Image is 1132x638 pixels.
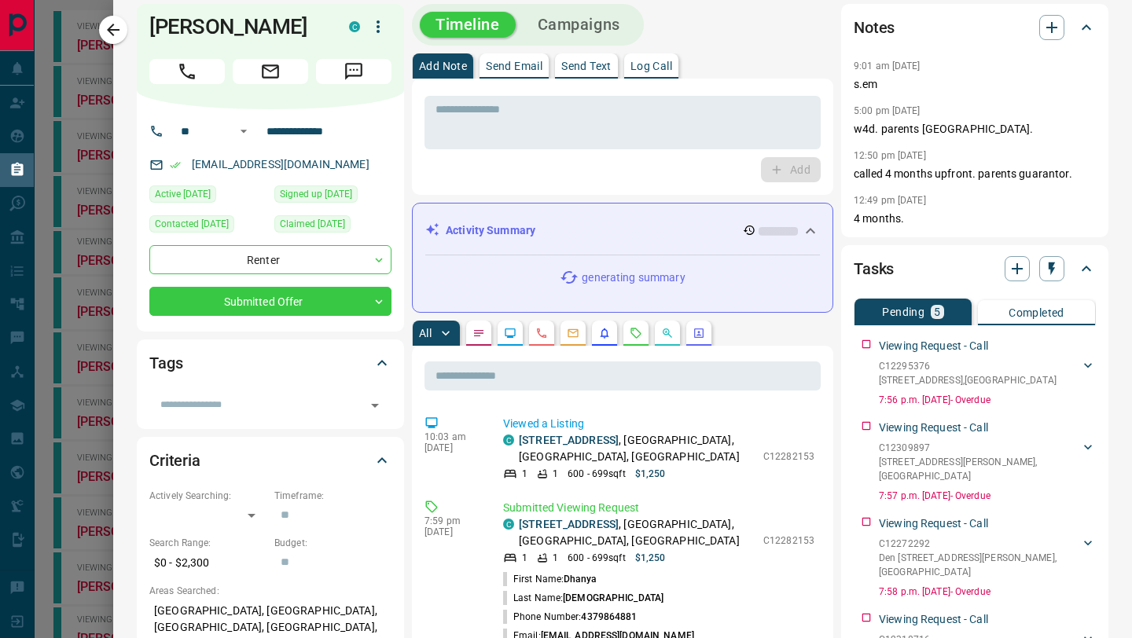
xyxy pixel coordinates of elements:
div: C12272292Den [STREET_ADDRESS][PERSON_NAME],[GEOGRAPHIC_DATA] [879,533,1096,582]
p: 1 [553,551,558,565]
a: [STREET_ADDRESS] [519,518,619,530]
p: 7:58 p.m. [DATE] - Overdue [879,585,1096,599]
p: Log Call [630,60,672,71]
p: Search Range: [149,536,266,550]
span: Message [316,59,391,84]
p: Den [STREET_ADDRESS][PERSON_NAME] , [GEOGRAPHIC_DATA] [879,551,1080,579]
p: Timeframe: [274,489,391,503]
div: Renter [149,245,391,274]
p: $1,250 [635,551,666,565]
svg: Lead Browsing Activity [504,327,516,339]
p: Areas Searched: [149,584,391,598]
span: Signed up [DATE] [280,186,352,202]
p: 5:00 pm [DATE] [854,105,921,116]
p: [STREET_ADDRESS] , [GEOGRAPHIC_DATA] [879,373,1057,387]
h2: Tags [149,350,182,376]
div: Criteria [149,442,391,479]
p: [DATE] [424,442,480,453]
div: C12295376[STREET_ADDRESS],[GEOGRAPHIC_DATA] [879,356,1096,390]
p: C12282153 [763,449,814,464]
span: [DEMOGRAPHIC_DATA] [563,592,663,603]
div: Notes [854,9,1096,46]
div: Tasks [854,250,1096,288]
p: Add Note [419,60,467,71]
a: [EMAIL_ADDRESS][DOMAIN_NAME] [192,158,369,170]
svg: Emails [567,327,579,339]
div: Tue Aug 12 2025 [149,185,266,207]
p: [DATE] [424,526,480,537]
svg: Listing Alerts [598,327,611,339]
p: generating summary [582,269,685,286]
p: 7:56 p.m. [DATE] - Overdue [879,393,1096,407]
p: Pending [882,306,924,317]
p: , [GEOGRAPHIC_DATA], [GEOGRAPHIC_DATA], [GEOGRAPHIC_DATA] [519,432,755,465]
button: Timeline [420,12,516,38]
p: 4 months. [854,211,1096,227]
div: Fri Jul 18 2025 [149,215,266,237]
p: called 4 months upfront. parents guarantor. [854,166,1096,182]
p: 12:49 pm [DATE] [854,195,926,206]
svg: Notes [472,327,485,339]
span: Active [DATE] [155,186,211,202]
span: Email [233,59,308,84]
p: Viewing Request - Call [879,611,988,628]
p: Completed [1009,307,1064,318]
p: Last Name: [503,591,663,605]
p: Viewing Request - Call [879,420,988,436]
p: 9:01 am [DATE] [854,60,921,71]
p: 7:59 pm [424,515,480,526]
p: 1 [522,551,527,565]
div: Submitted Offer [149,287,391,316]
p: C12282153 [763,533,814,548]
p: 600 - 699 sqft [568,551,625,565]
h2: Tasks [854,256,894,281]
h2: Criteria [149,448,200,473]
button: Campaigns [522,12,636,38]
button: Open [234,122,253,141]
p: 1 [522,467,527,481]
p: Viewed a Listing [503,416,814,432]
div: condos.ca [349,21,360,32]
h1: [PERSON_NAME] [149,14,325,39]
span: Call [149,59,225,84]
h2: Notes [854,15,895,40]
span: Claimed [DATE] [280,216,345,232]
p: C12295376 [879,359,1057,373]
span: Dhanya [564,574,596,585]
p: Submitted Viewing Request [503,500,814,516]
svg: Email Verified [170,159,181,170]
p: First Name: [503,572,596,586]
p: 10:03 am [424,431,480,442]
p: C12309897 [879,441,1080,455]
p: 7:57 p.m. [DATE] - Overdue [879,489,1096,503]
svg: Calls [535,327,548,339]
div: condos.ca [503,519,514,530]
p: $1,250 [635,467,666,481]
p: 12:50 pm [DATE] [854,150,926,161]
div: Tags [149,344,391,382]
p: w4d. parents [GEOGRAPHIC_DATA]. [854,121,1096,137]
p: 600 - 699 sqft [568,467,625,481]
div: C12309897[STREET_ADDRESS][PERSON_NAME],[GEOGRAPHIC_DATA] [879,438,1096,486]
div: condos.ca [503,434,514,445]
p: C12272292 [879,537,1080,551]
p: Viewing Request - Call [879,338,988,354]
p: Send Email [486,60,542,71]
p: Send Text [561,60,612,71]
p: Phone Number: [503,610,638,624]
span: Contacted [DATE] [155,216,229,232]
p: 1 [553,467,558,481]
p: Actively Searching: [149,489,266,503]
svg: Requests [630,327,642,339]
div: Activity Summary [425,216,820,245]
p: Activity Summary [446,222,535,239]
div: Thu Jul 07 2022 [274,185,391,207]
p: Viewing Request - Call [879,515,988,532]
svg: Agent Actions [693,327,705,339]
button: Open [364,394,386,416]
p: $0 - $2,300 [149,550,266,576]
span: 4379864881 [581,611,637,622]
p: s.em [854,76,1096,93]
svg: Opportunities [661,327,674,339]
div: Wed Jul 31 2024 [274,215,391,237]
